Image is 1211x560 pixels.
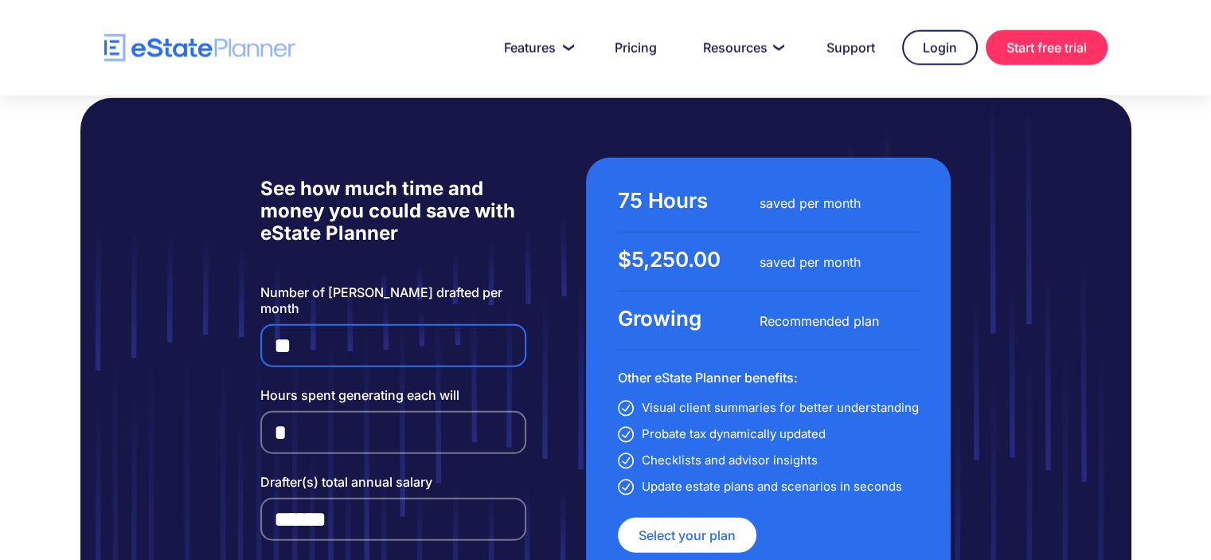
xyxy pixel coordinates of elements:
label: Hours spent generating each will [260,387,527,403]
li: Probate tax dynamically updated [618,423,919,445]
h6: Other eState Planner benefits: [618,366,919,389]
li: Visual client summaries for better understanding [618,397,919,419]
a: Start free trial [986,30,1107,65]
div: $5,250.00 [618,249,760,271]
div: 75 Hours [618,190,760,212]
a: Resources [684,32,799,64]
div: Growing [618,307,760,330]
div: Recommended plan [760,310,901,332]
li: Checklists and advisor insights [618,449,919,472]
a: Features [485,32,588,64]
label: Number of [PERSON_NAME] drafted per month [260,284,527,316]
h5: See how much time and money you could save with eState Planner [260,178,527,245]
div: saved per month [760,251,901,273]
label: Drafter(s) total annual salary [260,474,527,490]
a: home [104,34,295,62]
a: Pricing [596,32,676,64]
div: saved per month [760,192,901,214]
a: Support [807,32,894,64]
a: Select your plan [618,518,756,553]
a: Login [902,30,978,65]
li: Update estate plans and scenarios in seconds [618,476,919,498]
form: Email Form [260,284,527,541]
